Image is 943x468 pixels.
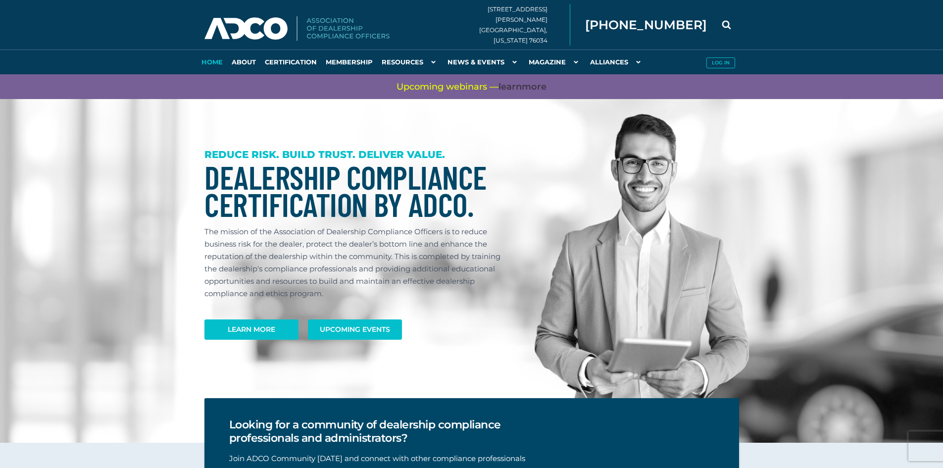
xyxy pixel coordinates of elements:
a: Log in [702,50,739,74]
a: Certification [260,50,321,74]
span: Upcoming webinars — [397,81,546,93]
h3: REDUCE RISK. BUILD TRUST. DELIVER VALUE. [204,149,510,161]
a: About [227,50,260,74]
span: learn [498,81,522,92]
a: News & Events [443,50,524,74]
button: Log in [706,57,735,68]
img: Association of Dealership Compliance Officers logo [204,16,390,41]
img: Dealership Compliance Professional [535,114,749,417]
a: learnmore [498,81,546,93]
h1: Dealership Compliance Certification by ADCO. [204,163,510,218]
p: The mission of the Association of Dealership Compliance Officers is to reduce business risk for t... [204,225,510,300]
a: Alliances [586,50,648,74]
a: Resources [377,50,443,74]
a: Learn More [204,319,298,340]
a: Home [197,50,227,74]
a: Magazine [524,50,586,74]
div: [STREET_ADDRESS][PERSON_NAME] [GEOGRAPHIC_DATA], [US_STATE] 76034 [479,4,570,46]
span: [PHONE_NUMBER] [585,19,707,31]
a: Upcoming Events [308,319,402,340]
a: Membership [321,50,377,74]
